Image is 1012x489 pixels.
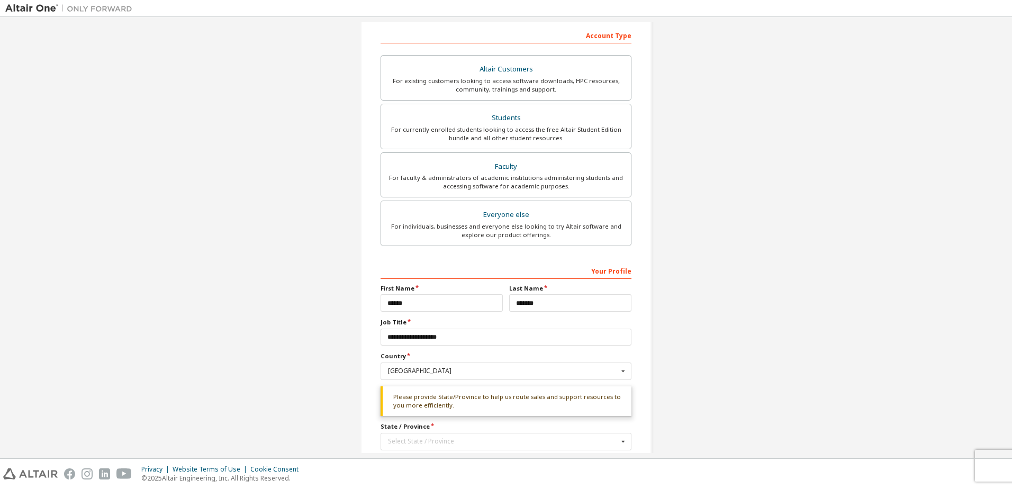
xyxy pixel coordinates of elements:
div: Account Type [381,26,631,43]
img: facebook.svg [64,468,75,479]
div: For existing customers looking to access software downloads, HPC resources, community, trainings ... [387,77,625,94]
div: Select State / Province [388,438,618,445]
div: Altair Customers [387,62,625,77]
img: youtube.svg [116,468,132,479]
div: For individuals, businesses and everyone else looking to try Altair software and explore our prod... [387,222,625,239]
img: Altair One [5,3,138,14]
label: Job Title [381,318,631,327]
div: Students [387,111,625,125]
div: Faculty [387,159,625,174]
div: For currently enrolled students looking to access the free Altair Student Edition bundle and all ... [387,125,625,142]
div: Cookie Consent [250,465,305,474]
div: [GEOGRAPHIC_DATA] [388,368,618,374]
img: altair_logo.svg [3,468,58,479]
label: Last Name [509,284,631,293]
img: linkedin.svg [99,468,110,479]
div: Privacy [141,465,173,474]
img: instagram.svg [82,468,93,479]
div: For faculty & administrators of academic institutions administering students and accessing softwa... [387,174,625,191]
label: Country [381,352,631,360]
label: First Name [381,284,503,293]
div: Your Profile [381,262,631,279]
div: Please provide State/Province to help us route sales and support resources to you more efficiently. [381,386,631,416]
div: Website Terms of Use [173,465,250,474]
p: © 2025 Altair Engineering, Inc. All Rights Reserved. [141,474,305,483]
div: Everyone else [387,207,625,222]
label: State / Province [381,422,631,431]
